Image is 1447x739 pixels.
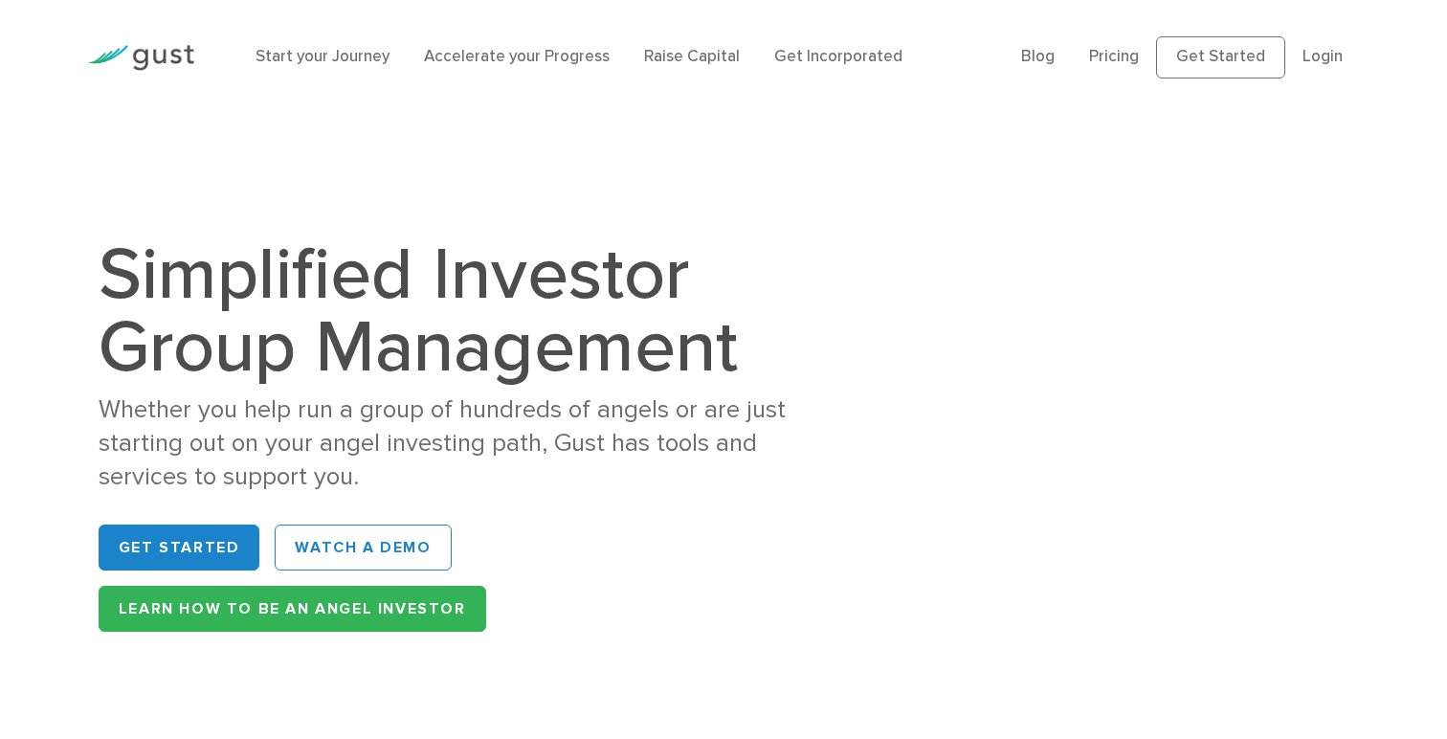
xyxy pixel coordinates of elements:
a: Learn How to be an Angel Investor [99,586,486,632]
a: Get Started [99,525,260,571]
h1: Simplified Investor Group Management [99,238,816,384]
a: Get Started [1156,36,1285,78]
div: Whether you help run a group of hundreds of angels or are just starting out on your angel investi... [99,393,816,493]
a: Blog [1021,47,1055,66]
a: Pricing [1089,47,1139,66]
a: Accelerate your Progress [424,47,610,66]
a: Raise Capital [644,47,740,66]
a: WATCH A DEMO [275,525,451,571]
a: Start your Journey [256,47,390,66]
a: Login [1302,47,1343,66]
a: Get Incorporated [774,47,902,66]
img: Gust Logo [87,45,194,71]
